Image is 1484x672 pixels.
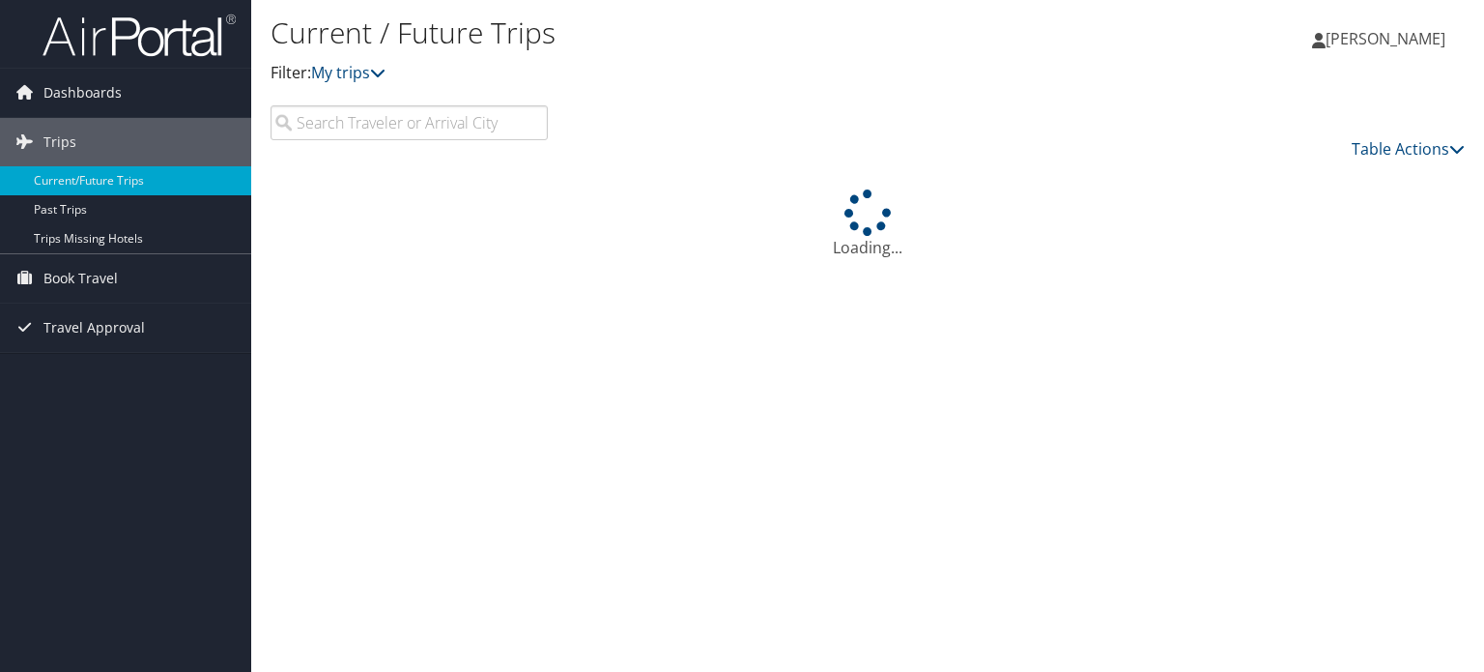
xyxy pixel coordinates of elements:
input: Search Traveler or Arrival City [271,105,548,140]
div: Loading... [271,190,1465,259]
a: Table Actions [1352,138,1465,160]
span: Book Travel [43,254,118,303]
span: Dashboards [43,69,122,117]
img: airportal-logo.png [43,13,236,58]
p: Filter: [271,61,1067,86]
a: [PERSON_NAME] [1312,10,1465,68]
span: Travel Approval [43,304,145,352]
span: [PERSON_NAME] [1326,28,1445,49]
a: My trips [311,62,385,83]
h1: Current / Future Trips [271,13,1067,53]
span: Trips [43,118,76,166]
